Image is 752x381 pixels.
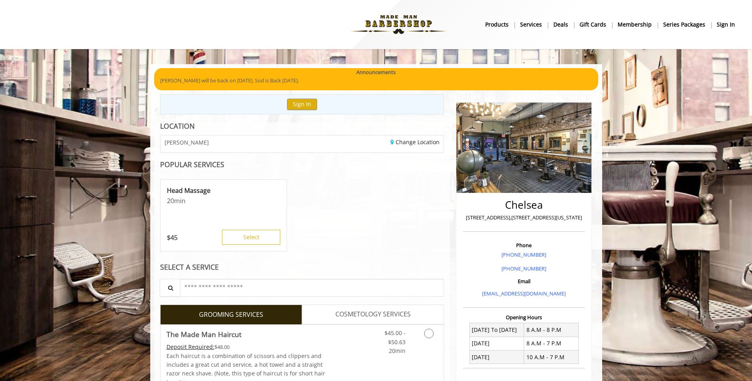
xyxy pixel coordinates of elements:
td: 8 A.M - 7 P.M [524,337,579,350]
h3: Phone [465,242,583,248]
p: [STREET_ADDRESS],[STREET_ADDRESS][US_STATE] [465,213,583,222]
button: Select [222,230,280,245]
a: ServicesServices [515,19,548,30]
a: Series packagesSeries packages [658,19,711,30]
b: Services [520,20,542,29]
b: Series packages [663,20,705,29]
a: Gift cardsgift cards [574,19,612,30]
b: Membership [618,20,652,29]
a: DealsDeals [548,19,574,30]
b: sign in [717,20,735,29]
td: 8 A.M - 8 P.M [524,323,579,337]
a: Productsproducts [480,19,515,30]
span: 20min [389,347,406,354]
td: [DATE] [469,351,524,364]
button: Sign In [287,99,317,110]
b: Announcements [356,68,396,76]
a: [PHONE_NUMBER] [501,251,546,258]
a: [PHONE_NUMBER] [501,265,546,272]
div: $48.00 [166,343,326,351]
span: $45.00 - $50.63 [385,329,406,345]
td: [DATE] To [DATE] [469,323,524,337]
a: MembershipMembership [612,19,658,30]
h3: Opening Hours [463,314,585,320]
a: sign insign in [711,19,741,30]
span: COSMETOLOGY SERVICES [335,309,411,320]
b: The Made Man Haircut [166,329,241,340]
td: [DATE] [469,337,524,350]
span: min [174,196,186,205]
p: [PERSON_NAME] will be back on [DATE]. Sod is Back [DATE]. [160,76,592,85]
a: [EMAIL_ADDRESS][DOMAIN_NAME] [482,290,566,297]
span: $ [167,233,170,242]
td: 10 A.M - 7 P.M [524,351,579,364]
b: POPULAR SERVICES [160,160,224,169]
h3: Email [465,278,583,284]
span: This service needs some Advance to be paid before we block your appointment [166,343,214,351]
p: Head Massage [167,186,280,195]
button: Service Search [160,279,180,297]
p: 45 [167,233,178,242]
b: products [485,20,509,29]
div: SELECT A SERVICE [160,263,444,271]
span: GROOMING SERVICES [199,310,263,320]
p: 20 [167,196,280,205]
a: Change Location [390,138,440,146]
b: gift cards [580,20,606,29]
h2: Chelsea [465,199,583,211]
span: [PERSON_NAME] [165,139,209,145]
img: Made Man Barbershop logo [344,3,453,46]
b: LOCATION [160,121,195,131]
b: Deals [553,20,568,29]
